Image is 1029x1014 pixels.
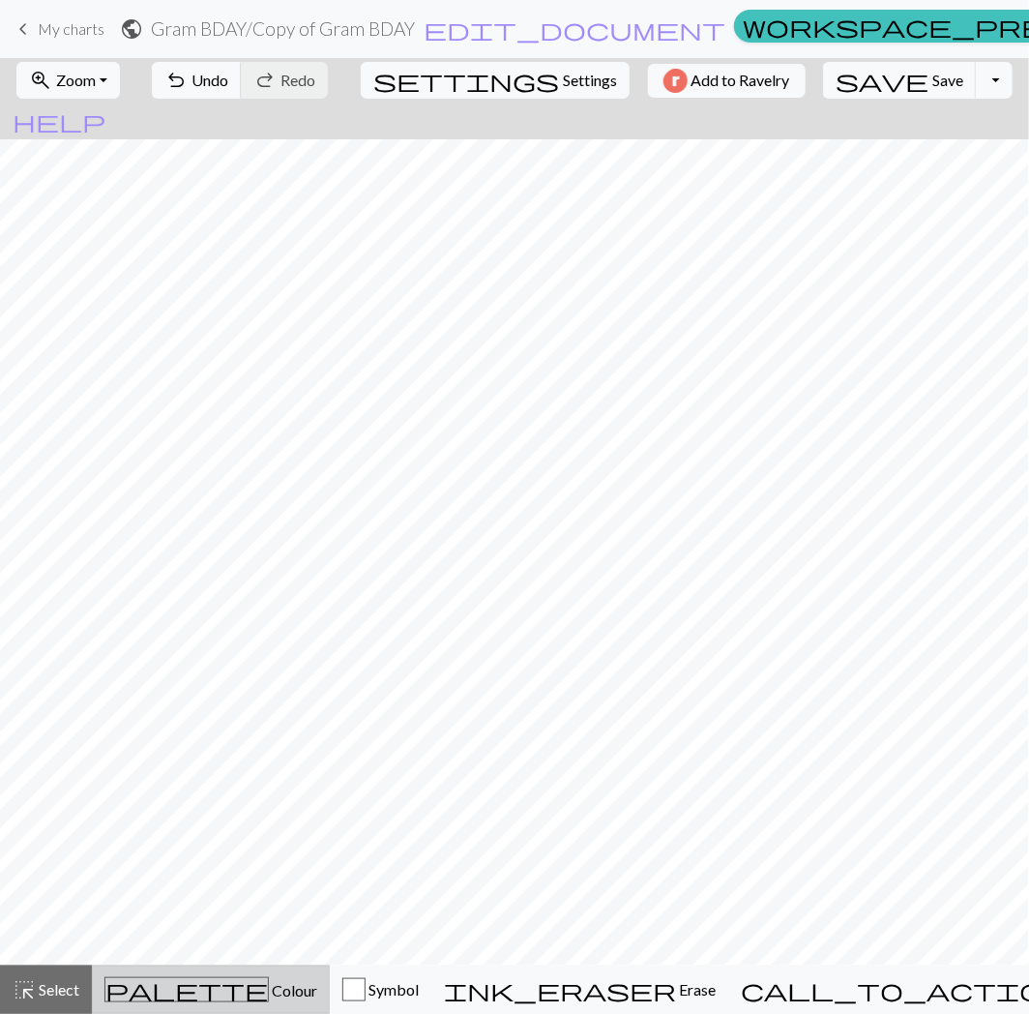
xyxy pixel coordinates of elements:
[676,980,716,999] span: Erase
[648,64,806,98] button: Add to Ravelry
[373,69,559,92] i: Settings
[932,71,963,89] span: Save
[151,17,415,40] h2: Gram BDAY / Copy of Gram BDAY
[269,981,317,999] span: Colour
[13,976,36,1003] span: highlight_alt
[823,62,977,99] button: Save
[120,15,143,43] span: public
[36,980,79,999] span: Select
[563,69,617,92] span: Settings
[330,966,431,1014] button: Symbol
[56,71,96,89] span: Zoom
[366,980,419,999] span: Symbol
[16,62,120,99] button: Zoom
[691,69,790,93] span: Add to Ravelry
[191,71,228,89] span: Undo
[431,966,728,1014] button: Erase
[836,67,928,94] span: save
[444,976,676,1003] span: ink_eraser
[663,69,688,93] img: Ravelry
[164,67,188,94] span: undo
[38,19,104,38] span: My charts
[424,15,725,43] span: edit_document
[361,62,630,99] button: SettingsSettings
[12,13,104,45] a: My charts
[12,15,35,43] span: keyboard_arrow_left
[373,67,559,94] span: settings
[105,976,268,1003] span: palette
[92,966,330,1014] button: Colour
[152,62,242,99] button: Undo
[29,67,52,94] span: zoom_in
[13,107,105,134] span: help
